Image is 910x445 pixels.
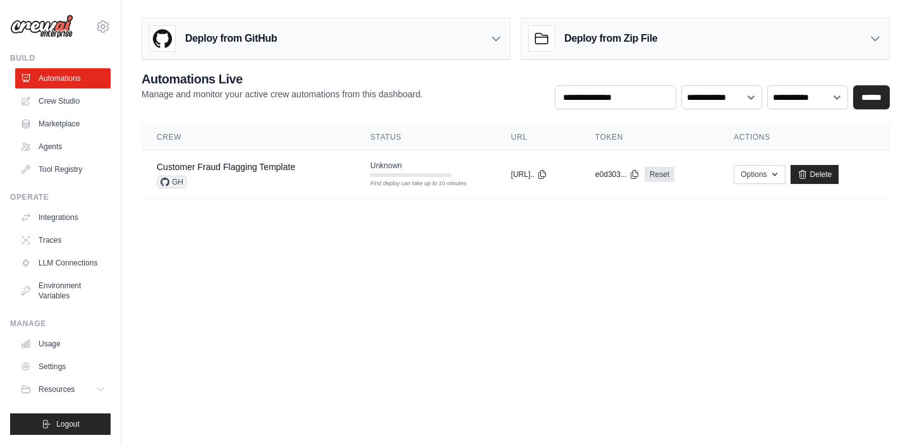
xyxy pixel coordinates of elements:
[15,91,111,111] a: Crew Studio
[15,207,111,228] a: Integrations
[142,70,423,88] h2: Automations Live
[10,413,111,435] button: Logout
[10,15,73,39] img: Logo
[15,137,111,157] a: Agents
[56,419,80,429] span: Logout
[142,88,423,101] p: Manage and monitor your active crew automations from this dashboard.
[15,357,111,377] a: Settings
[10,53,111,63] div: Build
[185,31,277,46] h3: Deploy from GitHub
[370,161,402,171] span: Unknown
[157,162,295,172] a: Customer Fraud Flagging Template
[496,125,580,150] th: URL
[15,230,111,250] a: Traces
[580,125,719,150] th: Token
[564,31,657,46] h3: Deploy from Zip File
[370,180,451,188] div: First deploy can take up to 10 minutes
[719,125,890,150] th: Actions
[734,165,785,184] button: Options
[15,253,111,273] a: LLM Connections
[15,276,111,306] a: Environment Variables
[15,159,111,180] a: Tool Registry
[10,319,111,329] div: Manage
[791,165,839,184] a: Delete
[10,192,111,202] div: Operate
[39,384,75,394] span: Resources
[157,176,187,188] span: GH
[355,125,496,150] th: Status
[645,167,674,182] a: Reset
[150,26,175,51] img: GitHub Logo
[15,114,111,134] a: Marketplace
[595,169,640,180] button: e0d303...
[142,125,355,150] th: Crew
[15,334,111,354] a: Usage
[15,379,111,399] button: Resources
[15,68,111,88] a: Automations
